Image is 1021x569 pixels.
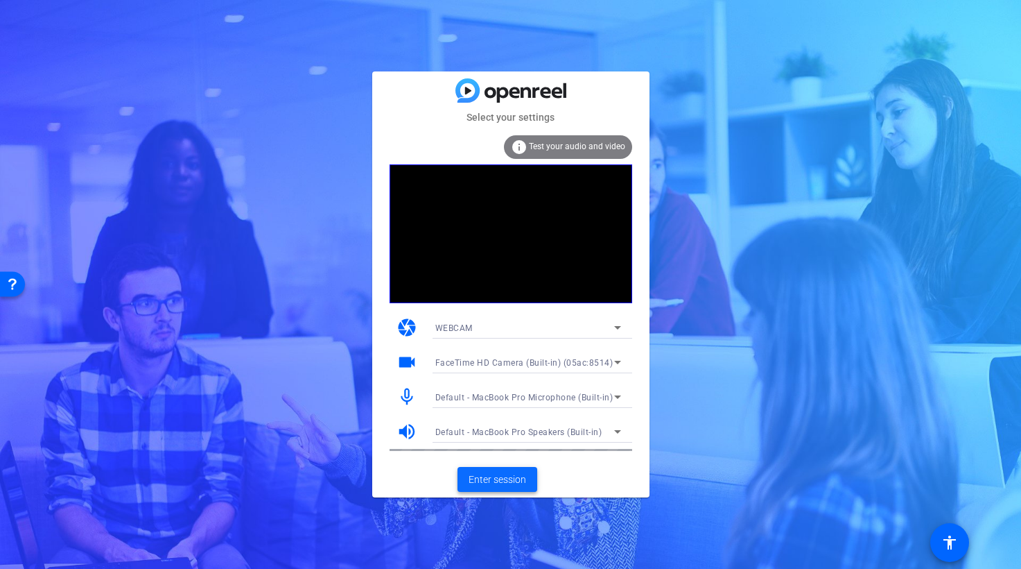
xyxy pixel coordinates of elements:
mat-icon: accessibility [941,534,958,551]
mat-icon: mic_none [396,387,417,407]
mat-card-subtitle: Select your settings [372,110,649,125]
mat-icon: videocam [396,352,417,373]
mat-icon: volume_up [396,421,417,442]
mat-icon: info [511,139,527,155]
span: Test your audio and video [529,142,625,151]
span: FaceTime HD Camera (Built-in) (05ac:8514) [435,358,613,368]
span: Default - MacBook Pro Speakers (Built-in) [435,427,602,437]
button: Enter session [457,467,537,492]
span: Enter session [469,473,526,487]
span: Default - MacBook Pro Microphone (Built-in) [435,393,613,402]
img: blue-gradient.svg [455,78,566,103]
mat-icon: camera [396,317,417,338]
span: WEBCAM [435,323,473,333]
